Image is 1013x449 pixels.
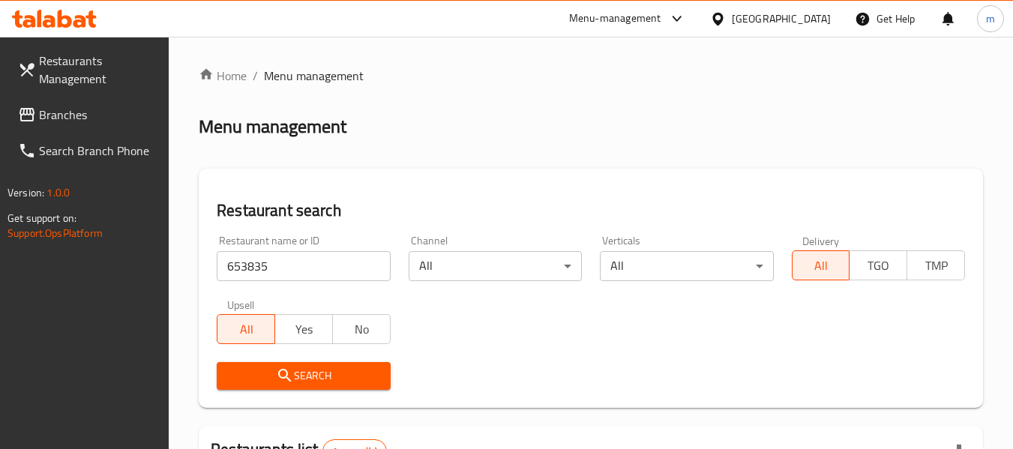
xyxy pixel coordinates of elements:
[802,235,840,246] label: Delivery
[799,255,844,277] span: All
[223,319,269,340] span: All
[39,142,157,160] span: Search Branch Phone
[281,319,327,340] span: Yes
[732,10,831,27] div: [GEOGRAPHIC_DATA]
[913,255,959,277] span: TMP
[217,251,390,281] input: Search for restaurant name or ID..
[6,97,169,133] a: Branches
[199,115,346,139] h2: Menu management
[46,183,70,202] span: 1.0.0
[264,67,364,85] span: Menu management
[6,133,169,169] a: Search Branch Phone
[227,299,255,310] label: Upsell
[907,250,965,280] button: TMP
[253,67,258,85] li: /
[792,250,850,280] button: All
[332,314,391,344] button: No
[7,208,76,228] span: Get support on:
[339,319,385,340] span: No
[217,199,965,222] h2: Restaurant search
[229,367,378,385] span: Search
[569,10,661,28] div: Menu-management
[849,250,907,280] button: TGO
[274,314,333,344] button: Yes
[7,223,103,243] a: Support.OpsPlatform
[39,106,157,124] span: Branches
[39,52,157,88] span: Restaurants Management
[409,251,582,281] div: All
[986,10,995,27] span: m
[217,314,275,344] button: All
[217,362,390,390] button: Search
[6,43,169,97] a: Restaurants Management
[7,183,44,202] span: Version:
[856,255,901,277] span: TGO
[199,67,247,85] a: Home
[600,251,773,281] div: All
[199,67,983,85] nav: breadcrumb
